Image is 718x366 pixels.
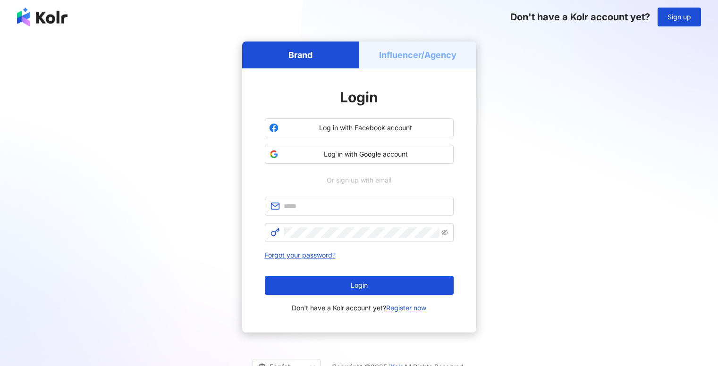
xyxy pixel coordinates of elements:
span: Log in with Google account [282,150,449,159]
a: Register now [386,304,426,312]
button: Log in with Google account [265,145,454,164]
img: logo [17,8,68,26]
span: Don't have a Kolr account yet? [292,302,426,314]
span: Log in with Facebook account [282,123,449,133]
span: eye-invisible [441,229,448,236]
span: Don't have a Kolr account yet? [510,11,650,23]
span: Or sign up with email [320,175,398,185]
h5: Brand [288,49,313,61]
h5: Influencer/Agency [379,49,456,61]
button: Log in with Facebook account [265,118,454,137]
a: Forgot your password? [265,251,336,259]
span: Login [340,89,378,106]
button: Sign up [658,8,701,26]
span: Login [351,282,368,289]
button: Login [265,276,454,295]
span: Sign up [667,13,691,21]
